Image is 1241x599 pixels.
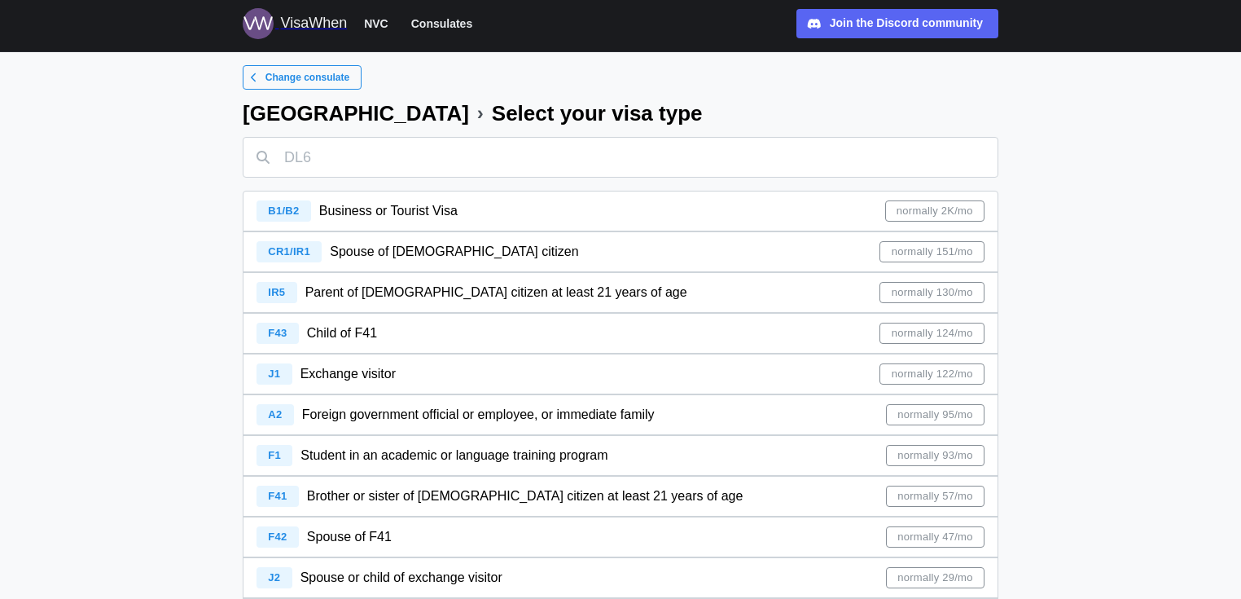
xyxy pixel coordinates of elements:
[300,367,396,381] span: Exchange visitor
[892,283,973,302] span: normally 130/mo
[265,66,349,89] span: Change consulate
[357,13,396,34] button: NVC
[268,571,280,584] span: J2
[243,272,998,313] a: IR5 Parent of [DEMOGRAPHIC_DATA] citizen at least 21 years of agenormally 130/mo
[280,12,347,35] div: VisaWhen
[243,191,998,231] a: B1/B2 Business or Tourist Visanormally 2K/mo
[243,476,998,517] a: F41 Brother or sister of [DEMOGRAPHIC_DATA] citizen at least 21 years of agenormally 57/mo
[892,242,973,262] span: normally 151/mo
[268,327,287,339] span: F43
[243,8,274,39] img: Logo for VisaWhen
[268,490,287,502] span: F41
[268,205,299,217] span: B1/B2
[243,354,998,394] a: J1 Exchange visitornormally 122/mo
[268,408,282,421] span: A2
[897,201,973,221] span: normally 2K/mo
[477,104,484,123] div: ›
[243,557,998,598] a: J2 Spouse or child of exchange visitornormally 29/mo
[268,449,281,461] span: F1
[404,13,480,34] button: Consulates
[307,530,392,544] span: Spouse of F41
[897,446,972,465] span: normally 93/mo
[892,364,973,384] span: normally 122/mo
[830,15,983,33] div: Join the Discord community
[268,368,280,380] span: J1
[243,137,998,178] input: DL6
[307,489,743,503] span: Brother or sister of [DEMOGRAPHIC_DATA] citizen at least 21 years of age
[268,286,285,298] span: IR5
[305,285,687,299] span: Parent of [DEMOGRAPHIC_DATA] citizen at least 21 years of age
[319,204,458,218] span: Business or Tourist Visa
[330,244,578,258] span: Spouse of [DEMOGRAPHIC_DATA] citizen
[268,245,310,258] span: CR1/IR1
[243,231,998,272] a: CR1/IR1 Spouse of [DEMOGRAPHIC_DATA] citizennormally 151/mo
[243,394,998,435] a: A2 Foreign government official or employee, or immediate familynormally 95/mo
[243,313,998,354] a: F43 Child of F41normally 124/mo
[307,326,377,340] span: Child of F41
[892,324,973,343] span: normally 124/mo
[364,14,388,33] span: NVC
[243,517,998,557] a: F42 Spouse of F41normally 47/mo
[243,65,362,90] a: Change consulate
[796,9,998,38] a: Join the Discord community
[268,531,287,543] span: F42
[300,570,502,584] span: Spouse or child of exchange visitor
[897,405,972,425] span: normally 95/mo
[897,487,972,506] span: normally 57/mo
[897,568,972,588] span: normally 29/mo
[897,527,972,547] span: normally 47/mo
[411,14,472,33] span: Consulates
[492,103,703,124] div: Select your visa type
[243,435,998,476] a: F1 Student in an academic or language training programnormally 93/mo
[243,103,469,124] div: [GEOGRAPHIC_DATA]
[302,407,655,421] span: Foreign government official or employee, or immediate family
[243,8,347,39] a: Logo for VisaWhen VisaWhen
[300,448,607,462] span: Student in an academic or language training program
